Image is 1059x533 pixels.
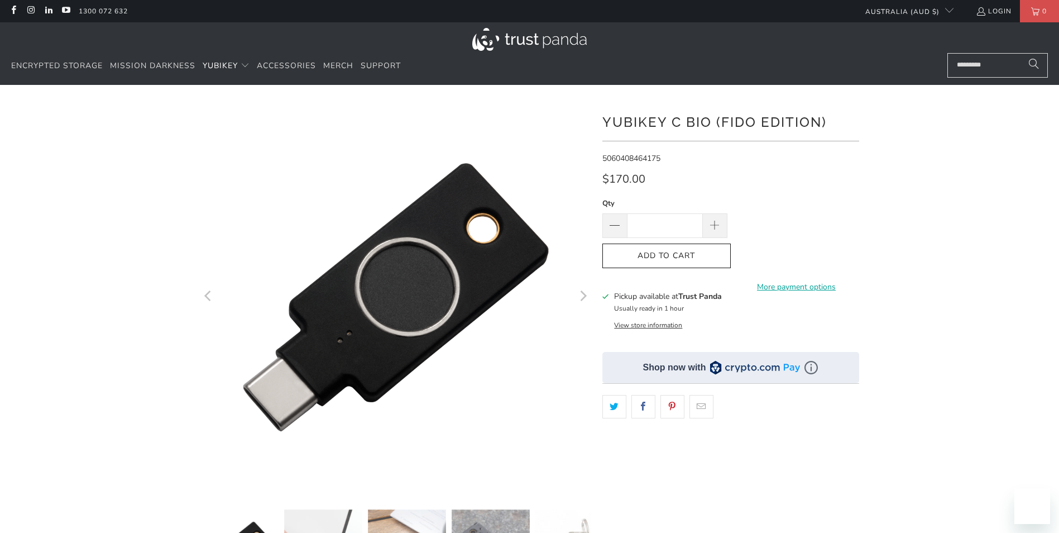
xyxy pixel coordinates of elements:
a: Accessories [257,53,316,79]
img: Trust Panda Australia [472,28,587,51]
a: Email this to a friend [689,395,713,418]
span: Support [361,60,401,71]
label: Qty [602,197,727,210]
h1: YubiKey C Bio (FIDO Edition) [602,110,859,132]
a: Trust Panda Australia on Facebook [8,7,18,16]
a: Mission Darkness [110,53,195,79]
span: Mission Darkness [110,60,195,71]
a: Share this on Facebook [631,395,655,418]
input: Search... [947,53,1048,78]
span: Accessories [257,60,316,71]
span: Merch [323,60,353,71]
small: Usually ready in 1 hour [614,304,684,313]
a: Login [976,5,1012,17]
span: $170.00 [602,172,645,187]
span: 5060408464175 [602,153,660,164]
button: Previous [200,102,218,493]
span: Add to Cart [614,251,719,261]
a: Encrypted Storage [11,53,103,79]
a: 1300 072 632 [79,5,128,17]
button: Next [574,102,592,493]
b: Trust Panda [678,291,722,302]
a: Trust Panda Australia on LinkedIn [44,7,53,16]
a: Merch [323,53,353,79]
div: Shop now with [643,361,706,374]
a: Trust Panda Australia on Instagram [26,7,35,16]
h3: Pickup available at [614,291,722,302]
button: Add to Cart [602,244,731,269]
span: YubiKey [203,60,238,71]
summary: YubiKey [203,53,250,79]
a: Share this on Pinterest [660,395,684,418]
a: More payment options [734,281,859,293]
span: Encrypted Storage [11,60,103,71]
button: View store information [614,321,682,330]
a: Trust Panda Australia on YouTube [61,7,70,16]
iframe: Button to launch messaging window [1014,488,1050,524]
a: Share this on Twitter [602,395,626,418]
a: YubiKey C Bio (FIDO Edition) - Trust Panda [200,102,591,493]
button: Search [1020,53,1048,78]
nav: Translation missing: en.navigation.header.main_nav [11,53,401,79]
a: Support [361,53,401,79]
